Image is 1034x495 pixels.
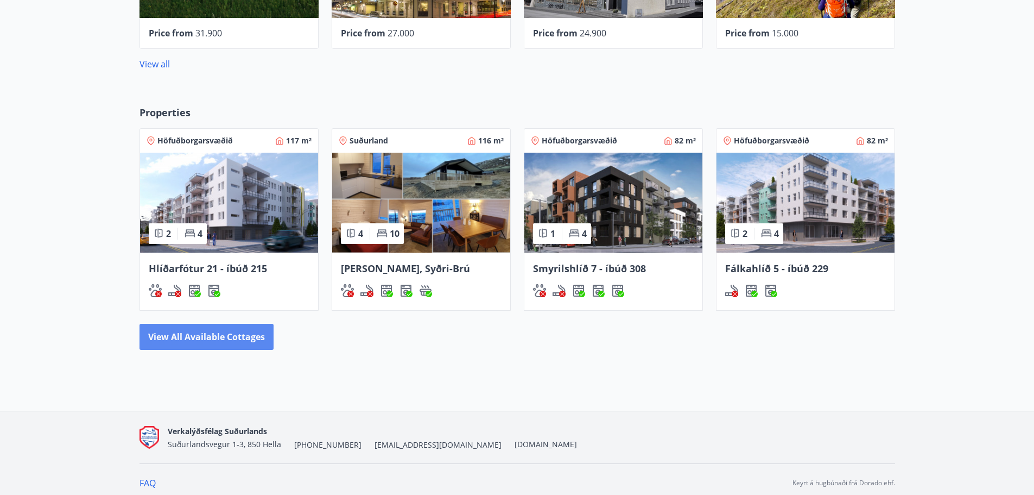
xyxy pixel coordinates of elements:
[149,284,162,297] img: pxcaIm5dSOV3FS4whs1soiYWTwFQvksT25a9J10C.svg
[572,284,585,297] div: Dishwasher
[166,228,171,240] span: 2
[725,284,738,297] img: QNIUl6Cv9L9rHgMXwuzGLuiJOj7RKqxk9mBFPqjq.svg
[533,284,546,297] div: Pets
[524,153,702,253] img: Paella dish
[725,262,828,275] span: Fálkahlíð 5 - íbúð 229
[867,135,888,146] span: 82 m²
[725,284,738,297] div: Smoking / Vape
[341,284,354,297] img: pxcaIm5dSOV3FS4whs1soiYWTwFQvksT25a9J10C.svg
[592,284,605,297] img: Dl16BY4EX9PAW649lg1C3oBuIaAsR6QVDQBO2cTm.svg
[168,439,281,449] span: Suðurlandsvegur 1-3, 850 Hella
[419,284,432,297] img: h89QDIuHlAdpqTriuIvuEWkTH976fOgBEOOeu1mi.svg
[478,135,504,146] span: 116 m²
[580,27,606,39] span: 24.900
[168,284,181,297] img: QNIUl6Cv9L9rHgMXwuzGLuiJOj7RKqxk9mBFPqjq.svg
[139,426,159,449] img: Q9do5ZaFAFhn9lajViqaa6OIrJ2A2A46lF7VsacK.png
[294,440,361,450] span: [PHONE_NUMBER]
[419,284,432,297] div: Jacuzzi
[168,426,267,436] span: Verkalýðsfélag Suðurlands
[360,284,373,297] div: Smoking / Vape
[286,135,312,146] span: 117 m²
[358,228,363,240] span: 4
[139,58,170,70] a: View all
[553,284,566,297] div: Smoking / Vape
[764,284,777,297] div: Washing Machine
[139,105,191,120] span: Properties
[774,228,779,240] span: 4
[375,440,502,450] span: [EMAIL_ADDRESS][DOMAIN_NAME]
[149,284,162,297] div: Pets
[734,135,809,146] span: Höfuðborgarsvæðið
[188,284,201,297] img: 7hj2GulIrg6h11dFIpsIzg8Ak2vZaScVwTihwv8g.svg
[572,284,585,297] img: 7hj2GulIrg6h11dFIpsIzg8Ak2vZaScVwTihwv8g.svg
[350,135,388,146] span: Suðurland
[140,153,318,253] img: Paella dish
[168,284,181,297] div: Smoking / Vape
[341,262,470,275] span: [PERSON_NAME], Syðri-Brú
[157,135,233,146] span: Höfuðborgarsvæðið
[611,284,624,297] div: Dryer
[207,284,220,297] img: Dl16BY4EX9PAW649lg1C3oBuIaAsR6QVDQBO2cTm.svg
[675,135,696,146] span: 82 m²
[611,284,624,297] img: hddCLTAnxqFUMr1fxmbGG8zWilo2syolR0f9UjPn.svg
[198,228,202,240] span: 4
[360,284,373,297] img: QNIUl6Cv9L9rHgMXwuzGLuiJOj7RKqxk9mBFPqjq.svg
[745,284,758,297] img: 7hj2GulIrg6h11dFIpsIzg8Ak2vZaScVwTihwv8g.svg
[188,284,201,297] div: Dishwasher
[533,284,546,297] img: pxcaIm5dSOV3FS4whs1soiYWTwFQvksT25a9J10C.svg
[341,27,385,39] span: Price from
[388,27,414,39] span: 27.000
[592,284,605,297] div: Washing Machine
[341,284,354,297] div: Pets
[533,262,646,275] span: Smyrilshlíð 7 - íbúð 308
[553,284,566,297] img: QNIUl6Cv9L9rHgMXwuzGLuiJOj7RKqxk9mBFPqjq.svg
[139,477,156,489] a: FAQ
[542,135,617,146] span: Höfuðborgarsvæðið
[582,228,587,240] span: 4
[149,262,267,275] span: Hlíðarfótur 21 - íbúð 215
[195,27,222,39] span: 31.900
[716,153,895,253] img: Paella dish
[332,153,510,253] img: Paella dish
[743,228,747,240] span: 2
[149,27,193,39] span: Price from
[725,27,770,39] span: Price from
[533,27,578,39] span: Price from
[515,439,577,449] a: [DOMAIN_NAME]
[390,228,399,240] span: 10
[207,284,220,297] div: Washing Machine
[399,284,413,297] img: Dl16BY4EX9PAW649lg1C3oBuIaAsR6QVDQBO2cTm.svg
[772,27,798,39] span: 15.000
[745,284,758,297] div: Dishwasher
[380,284,393,297] div: Dishwasher
[139,324,274,350] button: View all available cottages
[380,284,393,297] img: 7hj2GulIrg6h11dFIpsIzg8Ak2vZaScVwTihwv8g.svg
[764,284,777,297] img: Dl16BY4EX9PAW649lg1C3oBuIaAsR6QVDQBO2cTm.svg
[399,284,413,297] div: Washing Machine
[550,228,555,240] span: 1
[792,478,895,488] p: Keyrt á hugbúnaði frá Dorado ehf.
